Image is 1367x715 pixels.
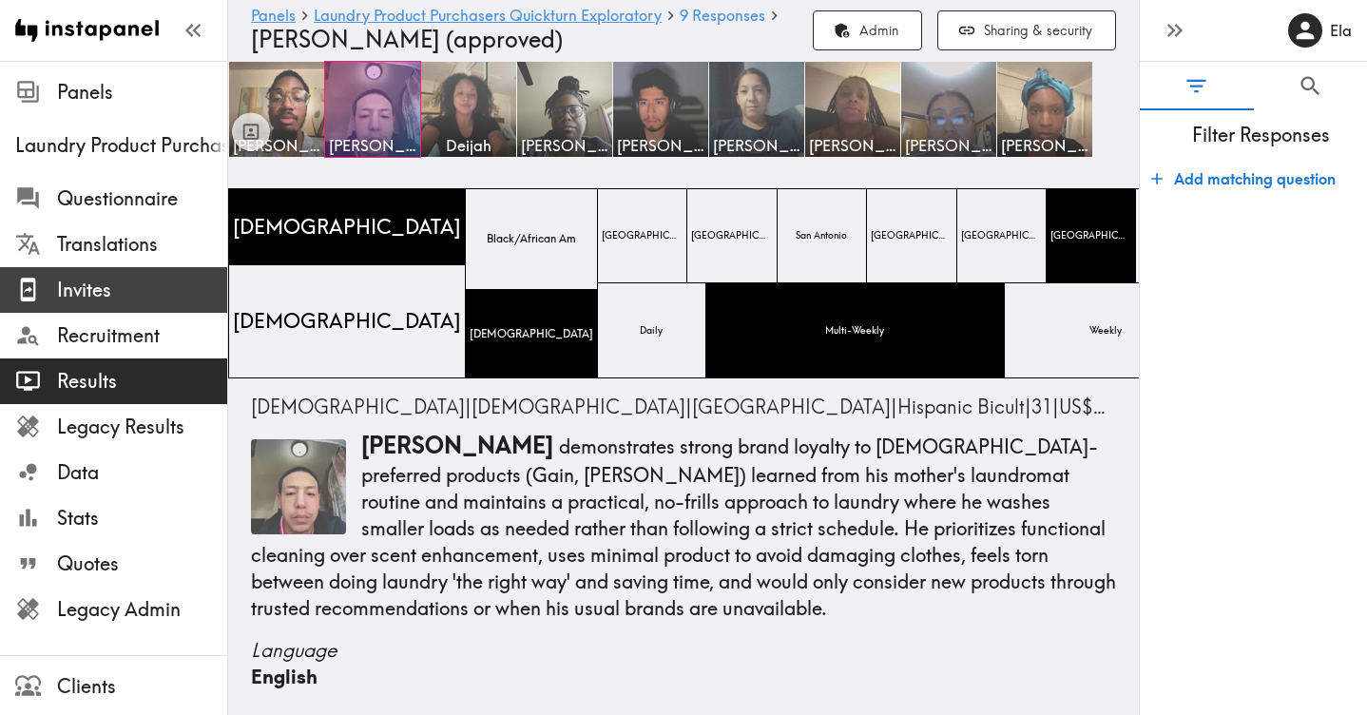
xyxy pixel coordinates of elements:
a: Admin [813,10,922,51]
span: [DEMOGRAPHIC_DATA] [466,322,597,345]
span: Weekly [1086,320,1126,341]
span: Recruitment [57,322,227,349]
span: | [472,395,692,418]
span: [DEMOGRAPHIC_DATA] [229,303,465,339]
span: Results [57,368,227,395]
span: Hispanic Bicult [897,395,1025,418]
span: Deijah [425,135,512,156]
span: 31 [1031,395,1052,418]
span: 9 Responses [680,8,765,23]
a: [PERSON_NAME] [805,61,901,158]
span: San Antonio [792,225,851,246]
a: [PERSON_NAME] [997,61,1093,158]
span: Panels [57,79,227,106]
span: Clients [57,673,227,700]
span: [PERSON_NAME] [361,431,553,459]
a: [PERSON_NAME] [901,61,997,158]
span: [DEMOGRAPHIC_DATA] [472,395,685,418]
span: [GEOGRAPHIC_DATA] [687,225,776,246]
span: [PERSON_NAME] [809,135,896,156]
span: | [692,395,897,418]
span: English [251,665,318,688]
h6: Ela [1330,20,1352,41]
span: Multi-Weekly [821,320,888,341]
span: Black/African Am [483,227,580,250]
span: Filter Responses [1155,122,1367,148]
span: [PERSON_NAME] [233,135,320,156]
span: [PERSON_NAME] [617,135,704,156]
p: demonstrates strong brand loyalty to [DEMOGRAPHIC_DATA]-preferred products (Gain, [PERSON_NAME]) ... [251,430,1116,622]
span: Invites [57,277,227,303]
a: [PERSON_NAME] [613,61,709,158]
span: [PERSON_NAME] (approved) [251,25,563,53]
span: Stats [57,505,227,531]
button: Add matching question [1144,160,1343,198]
span: [DEMOGRAPHIC_DATA] [251,395,465,418]
span: Data [57,459,227,486]
span: Daily [636,320,666,341]
button: Sharing & security [937,10,1116,51]
span: | [1031,395,1059,418]
span: | [1059,395,1156,418]
a: Laundry Product Purchasers Quickturn Exploratory [314,8,662,26]
span: [GEOGRAPHIC_DATA] [598,225,686,246]
span: [GEOGRAPHIC_DATA] [692,395,891,418]
img: Thumbnail [251,439,346,534]
span: [GEOGRAPHIC_DATA] [867,225,955,246]
span: [PERSON_NAME] [329,135,416,156]
span: | [251,395,472,418]
span: Legacy Results [57,414,227,440]
span: [PERSON_NAME] [521,135,608,156]
span: [GEOGRAPHIC_DATA] [957,225,1046,246]
span: Translations [57,231,227,258]
a: Deijah [421,61,517,158]
a: [PERSON_NAME] [325,61,421,158]
span: Quotes [57,551,227,577]
span: Questionnaire [57,185,227,212]
button: Toggle between responses and questions [232,112,270,150]
span: [PERSON_NAME] [713,135,800,156]
span: | [897,395,1031,418]
a: 9 Responses [680,8,765,26]
span: [PERSON_NAME] [1001,135,1088,156]
a: Panels [251,8,296,26]
span: Search [1298,73,1323,99]
span: [DEMOGRAPHIC_DATA] [229,209,465,245]
span: [GEOGRAPHIC_DATA] [1047,225,1135,246]
button: Filter Responses [1140,62,1254,110]
span: [PERSON_NAME] [905,135,992,156]
a: [PERSON_NAME] [709,61,805,158]
span: US$65,000 [1059,395,1149,418]
span: Laundry Product Purchasers Quickturn Exploratory [15,132,227,159]
a: [PERSON_NAME] [228,61,325,158]
span: Language [251,637,1116,664]
span: Legacy Admin [57,596,227,623]
a: [PERSON_NAME] [517,61,613,158]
